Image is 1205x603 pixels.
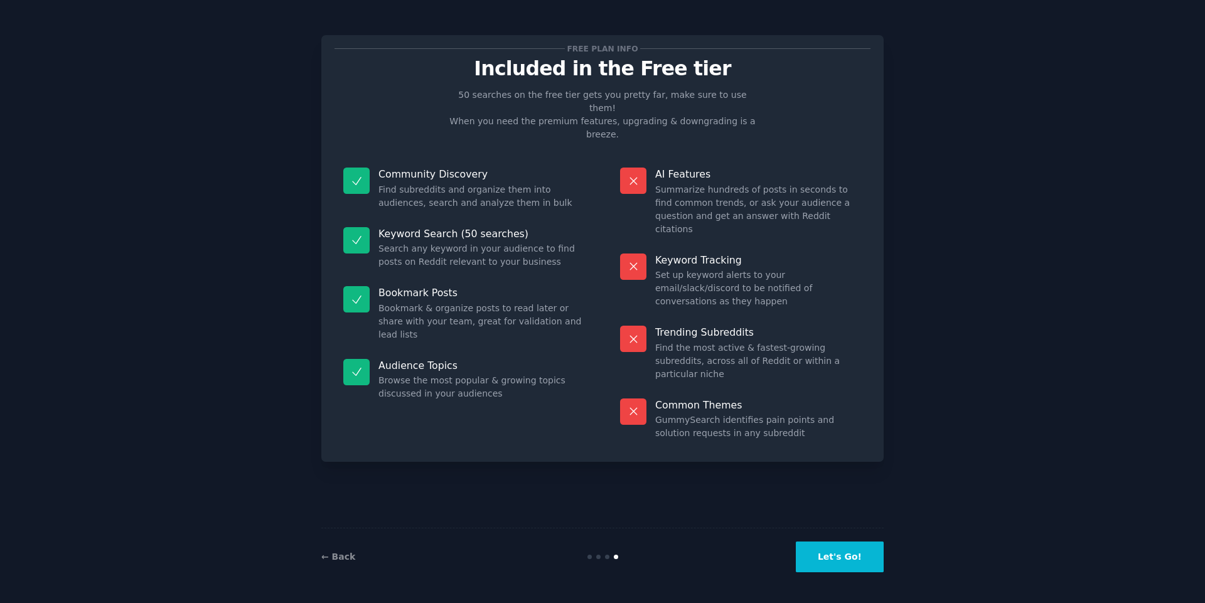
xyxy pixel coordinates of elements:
[378,286,585,299] p: Bookmark Posts
[378,227,585,240] p: Keyword Search (50 searches)
[378,242,585,269] dd: Search any keyword in your audience to find posts on Reddit relevant to your business
[655,183,862,236] dd: Summarize hundreds of posts in seconds to find common trends, or ask your audience a question and...
[321,552,355,562] a: ← Back
[444,88,761,141] p: 50 searches on the free tier gets you pretty far, make sure to use them! When you need the premiu...
[378,168,585,181] p: Community Discovery
[655,398,862,412] p: Common Themes
[378,302,585,341] dd: Bookmark & organize posts to read later or share with your team, great for validation and lead lists
[655,341,862,381] dd: Find the most active & fastest-growing subreddits, across all of Reddit or within a particular niche
[655,253,862,267] p: Keyword Tracking
[655,168,862,181] p: AI Features
[655,269,862,308] dd: Set up keyword alerts to your email/slack/discord to be notified of conversations as they happen
[565,42,640,55] span: Free plan info
[378,374,585,400] dd: Browse the most popular & growing topics discussed in your audiences
[655,414,862,440] dd: GummySearch identifies pain points and solution requests in any subreddit
[378,359,585,372] p: Audience Topics
[335,58,870,80] p: Included in the Free tier
[378,183,585,210] dd: Find subreddits and organize them into audiences, search and analyze them in bulk
[655,326,862,339] p: Trending Subreddits
[796,542,884,572] button: Let's Go!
